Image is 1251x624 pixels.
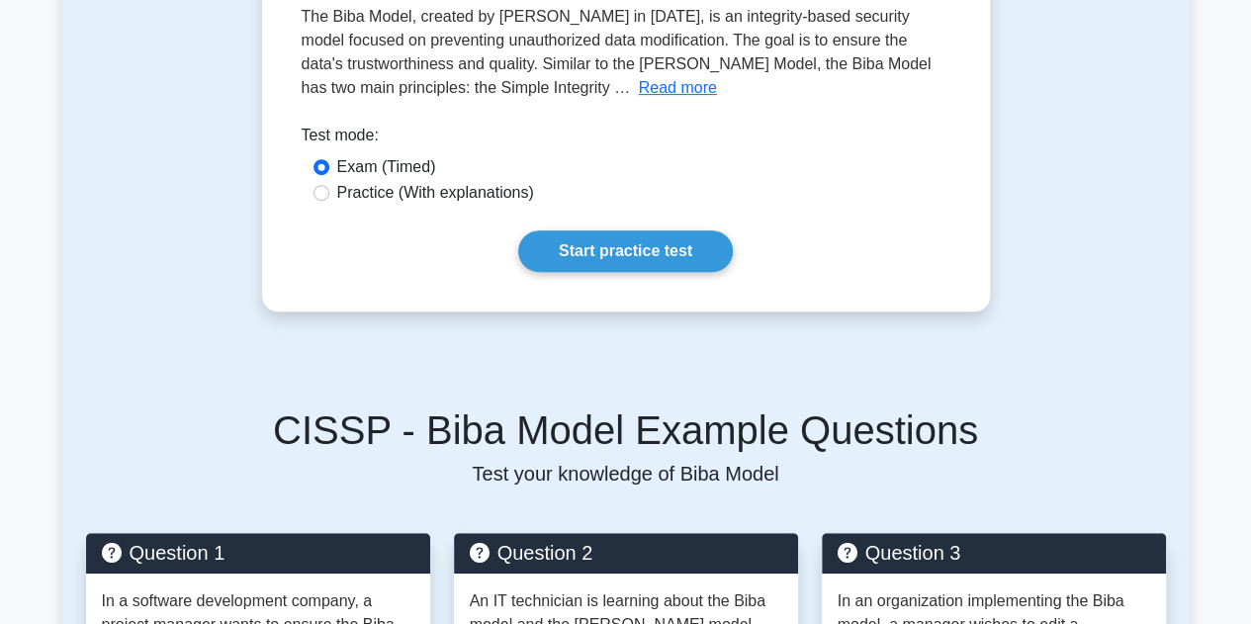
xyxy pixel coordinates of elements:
h5: Question 2 [470,541,782,565]
label: Practice (With explanations) [337,181,534,205]
span: The Biba Model, created by [PERSON_NAME] in [DATE], is an integrity-based security model focused ... [302,8,932,96]
h5: Question 3 [838,541,1150,565]
button: Read more [639,76,717,100]
div: Test mode: [302,124,950,155]
label: Exam (Timed) [337,155,436,179]
h5: CISSP - Biba Model Example Questions [86,406,1166,454]
h5: Question 1 [102,541,414,565]
a: Start practice test [518,230,733,272]
p: Test your knowledge of Biba Model [86,462,1166,486]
